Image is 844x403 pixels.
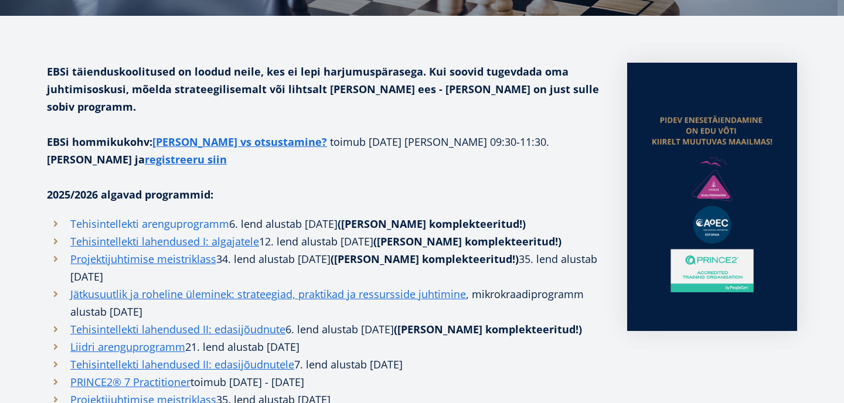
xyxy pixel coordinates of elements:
[70,373,190,391] a: PRINCE2® 7 Practitioner
[70,233,259,250] a: Tehisintellekti lahendused I: algajatele
[47,187,213,201] strong: 2025/2026 algavad programmid:
[331,252,519,266] strong: ([PERSON_NAME] komplekteeritud!)
[338,217,526,231] strong: ([PERSON_NAME] komplekteeritud!)
[47,215,604,233] li: 6. lend alustab [DATE]
[70,285,466,303] a: Jätkusuutlik ja roheline üleminek: strateegiad, praktikad ja ressursside juhtimine
[47,152,227,166] strong: [PERSON_NAME] ja
[70,250,216,268] a: Projektijuhtimise meistriklass
[47,64,599,114] strong: EBSi täienduskoolitused on loodud neile, kes ei lepi harjumuspärasega. Kui soovid tugevdada oma j...
[70,356,294,373] a: Tehisintellekti lahendused II: edasijõudnutele
[47,338,604,356] li: 21. lend alustab [DATE]
[47,320,604,338] li: 6. lend alustab [DATE]
[47,135,330,149] strong: EBSi hommikukohv:
[47,133,604,168] p: toimub [DATE] [PERSON_NAME] 09:30-11:30.
[145,151,227,168] a: registreeru siin
[373,234,561,248] strong: ([PERSON_NAME] komplekteeritud!)
[47,356,604,373] li: 7. lend alustab [DATE]
[47,250,604,285] li: 34. lend alustab [DATE] 35. lend alustab [DATE]
[47,373,604,391] li: toimub [DATE] - [DATE]
[70,320,285,338] a: Tehisintellekti lahendused II: edasijõudnute
[394,322,582,336] strong: ([PERSON_NAME] komplekteeritud!)
[152,133,327,151] a: [PERSON_NAME] vs otsustamine?
[70,338,185,356] a: Liidri arenguprogramm
[47,233,604,250] li: 12. lend alustab [DATE]
[47,285,604,320] li: , mikrokraadiprogramm alustab [DATE]
[70,215,229,233] a: Tehisintellekti arenguprogramm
